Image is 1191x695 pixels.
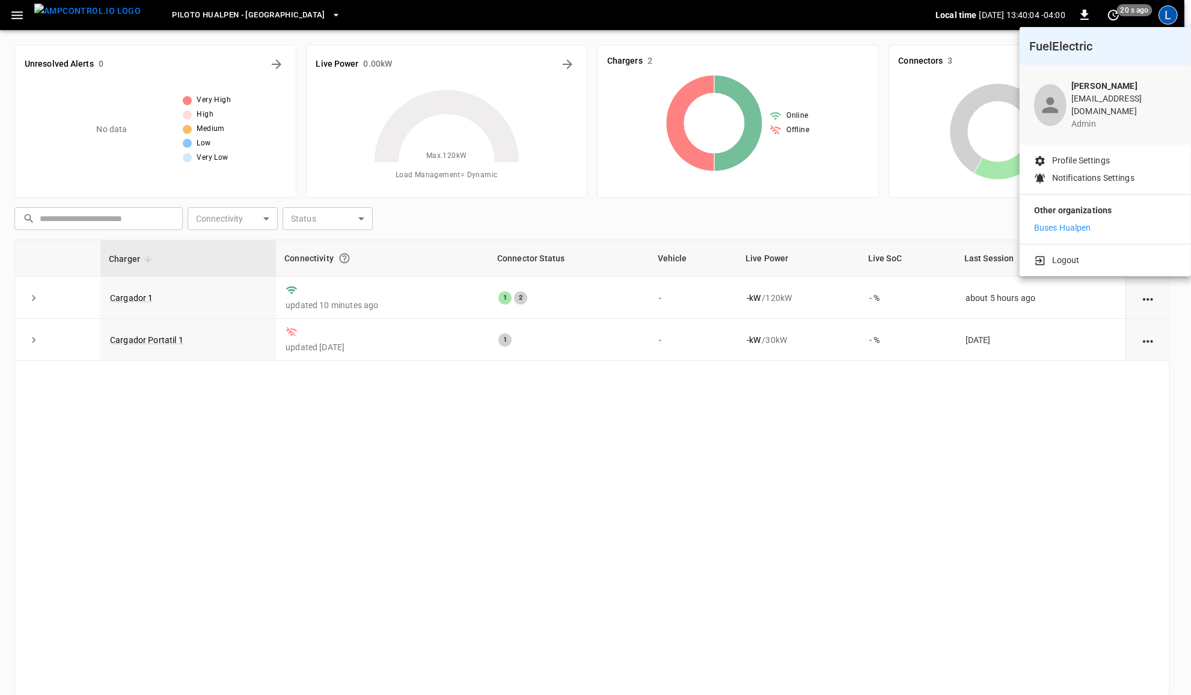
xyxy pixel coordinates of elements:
p: Notifications Settings [1052,172,1134,184]
b: [PERSON_NAME] [1071,81,1137,91]
p: Other organizations [1034,204,1177,222]
p: Buses Hualpen [1034,222,1091,234]
p: [EMAIL_ADDRESS][DOMAIN_NAME] [1071,93,1177,118]
div: profile-icon [1034,84,1067,126]
h6: FuelElectric [1029,37,1181,56]
p: Profile Settings [1052,154,1110,167]
p: Logout [1052,254,1080,267]
p: admin [1071,118,1177,130]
